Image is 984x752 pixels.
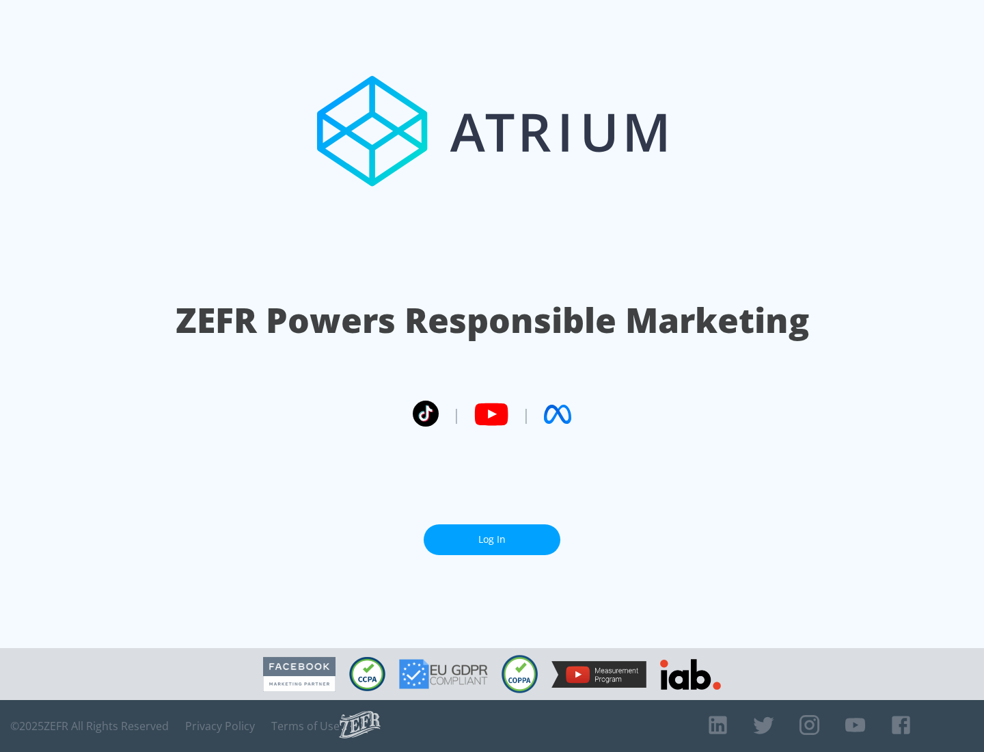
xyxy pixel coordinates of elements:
img: GDPR Compliant [399,659,488,689]
img: COPPA Compliant [502,655,538,693]
a: Terms of Use [271,719,340,733]
span: © 2025 ZEFR All Rights Reserved [10,719,169,733]
span: | [452,404,461,425]
a: Log In [424,524,560,555]
img: YouTube Measurement Program [551,661,646,688]
span: | [522,404,530,425]
a: Privacy Policy [185,719,255,733]
img: IAB [660,659,721,690]
h1: ZEFR Powers Responsible Marketing [176,297,809,344]
img: CCPA Compliant [349,657,385,691]
img: Facebook Marketing Partner [263,657,336,692]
